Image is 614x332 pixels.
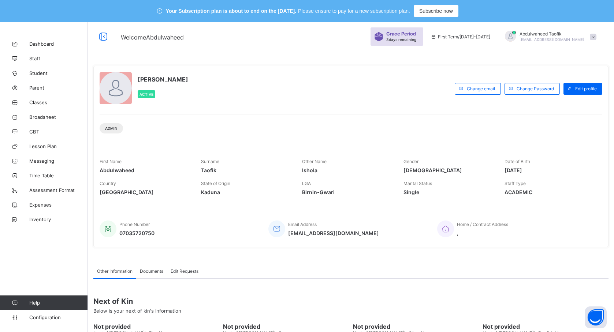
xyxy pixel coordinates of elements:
span: Surname [201,159,219,164]
span: Abdulwaheed Taofik [520,31,584,37]
span: Staff Type [505,181,526,186]
span: Admin [105,126,118,131]
span: Classes [29,99,88,105]
span: Taofik [201,167,291,173]
span: State of Origin [201,181,230,186]
img: sticker-purple.71386a28dfed39d6af7621340158ba97.svg [374,32,383,41]
span: Staff [29,56,88,61]
span: Your Subscription plan is about to end on the [DATE]. [166,8,296,14]
span: session/term information [431,34,490,39]
span: Phone Number [119,222,150,227]
span: Broadsheet [29,114,88,120]
span: [DATE] [505,167,595,173]
span: Not provided [353,323,479,330]
span: Dashboard [29,41,88,47]
span: 3 days remaining [386,37,416,42]
span: Ishola [302,167,392,173]
span: Documents [140,268,163,274]
span: Change Password [517,86,554,91]
span: Configuration [29,314,88,320]
span: Single [403,189,494,195]
span: Birnin-Gwari [302,189,392,195]
span: [DEMOGRAPHIC_DATA] [403,167,494,173]
span: Parent [29,85,88,91]
span: Date of Birth [505,159,530,164]
span: Other Name [302,159,327,164]
span: [EMAIL_ADDRESS][DOMAIN_NAME] [288,230,379,236]
span: Help [29,300,88,306]
span: Time Table [29,173,88,178]
span: CBT [29,129,88,135]
span: Please ensure to pay for a new subscription plan. [298,8,410,14]
span: First Name [100,159,122,164]
span: Home / Contract Address [457,222,508,227]
span: Below is your next of kin's Information [93,308,181,314]
span: Assessment Format [29,187,88,193]
span: Subscribe now [419,8,453,14]
span: Kaduna [201,189,291,195]
span: Marital Status [403,181,432,186]
span: Messaging [29,158,88,164]
span: Grace Period [386,31,416,37]
span: Edit Requests [171,268,198,274]
span: LGA [302,181,311,186]
span: Not provided [483,323,609,330]
span: Change email [467,86,495,91]
span: , [457,230,508,236]
span: [GEOGRAPHIC_DATA] [100,189,190,195]
span: Student [29,70,88,76]
span: Expenses [29,202,88,208]
button: Open asap [585,306,607,328]
span: Country [100,181,116,186]
span: Email Address [288,222,317,227]
span: Gender [403,159,418,164]
span: [EMAIL_ADDRESS][DOMAIN_NAME] [520,37,584,42]
span: Abdulwaheed [100,167,190,173]
span: Next of Kin [93,297,609,306]
span: Edit profile [575,86,597,91]
span: Not provided [93,323,219,330]
div: AbdulwaheedTaofik [498,31,600,43]
span: Lesson Plan [29,143,88,149]
span: 07035720750 [119,230,155,236]
span: Other Information [97,268,133,274]
span: Welcome Abdulwaheed [121,34,184,41]
span: Active [139,92,153,97]
span: Inventory [29,216,88,222]
span: Not provided [223,323,349,330]
span: ACADEMIC [505,189,595,195]
span: [PERSON_NAME] [138,76,188,83]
